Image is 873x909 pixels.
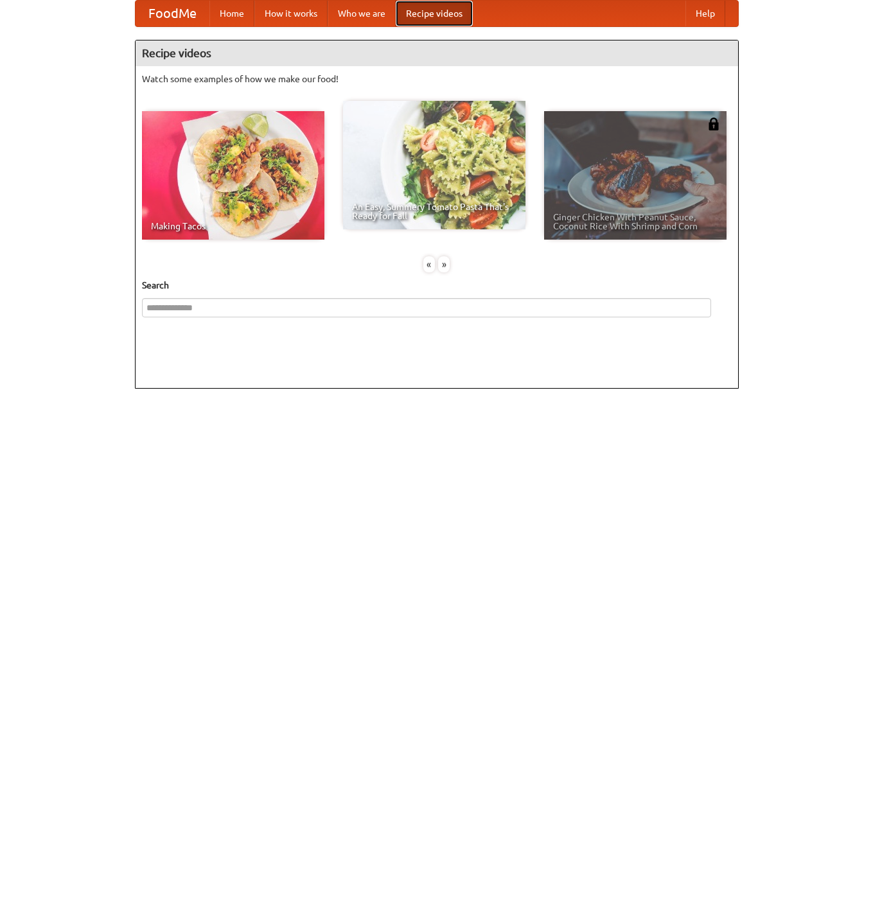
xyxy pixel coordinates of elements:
a: FoodMe [136,1,209,26]
a: Who we are [328,1,396,26]
h4: Recipe videos [136,40,738,66]
a: Recipe videos [396,1,473,26]
a: An Easy, Summery Tomato Pasta That's Ready for Fall [343,101,525,229]
span: Making Tacos [151,222,315,231]
a: Home [209,1,254,26]
a: Making Tacos [142,111,324,240]
a: Help [685,1,725,26]
img: 483408.png [707,118,720,130]
div: » [438,256,450,272]
span: An Easy, Summery Tomato Pasta That's Ready for Fall [352,202,516,220]
h5: Search [142,279,732,292]
div: « [423,256,435,272]
p: Watch some examples of how we make our food! [142,73,732,85]
a: How it works [254,1,328,26]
